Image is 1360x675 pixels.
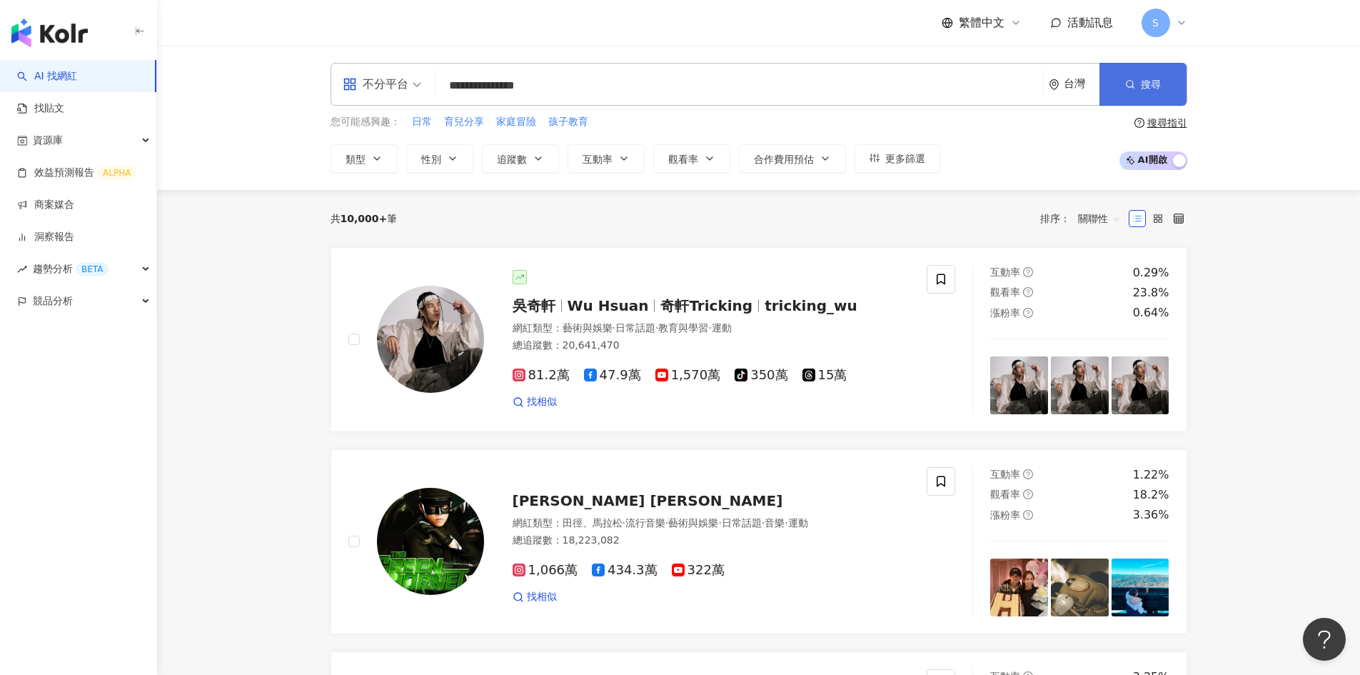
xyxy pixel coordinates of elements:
img: post-image [990,356,1048,414]
a: 找相似 [513,590,557,604]
div: 搜尋指引 [1147,117,1187,129]
span: 運動 [788,517,808,529]
iframe: Help Scout Beacon - Open [1303,618,1346,661]
span: · [708,322,711,334]
span: 10,000+ [341,213,388,224]
span: 活動訊息 [1067,16,1113,29]
span: 資源庫 [33,124,63,156]
span: · [785,517,787,529]
span: tricking_wu [765,297,857,314]
span: rise [17,264,27,274]
span: 322萬 [672,563,725,578]
div: 總追蹤數 ： 20,641,470 [513,339,910,353]
span: question-circle [1023,469,1033,479]
div: 3.36% [1133,507,1169,523]
a: 商案媒合 [17,198,74,212]
img: post-image [1112,356,1169,414]
span: 孩子教育 [548,115,588,129]
img: KOL Avatar [377,488,484,595]
button: 觀看率 [653,144,730,173]
button: 互動率 [568,144,645,173]
a: 找貼文 [17,101,64,116]
div: 0.64% [1133,305,1169,321]
span: 日常話題 [722,517,762,529]
button: 性別 [406,144,473,173]
span: 音樂 [765,517,785,529]
a: 找相似 [513,395,557,409]
button: 合作費用預估 [739,144,846,173]
span: · [623,517,625,529]
span: 藝術與娛樂 [563,322,613,334]
span: 找相似 [527,395,557,409]
span: question-circle [1023,510,1033,520]
span: Wu Hsuan [568,297,649,314]
span: question-circle [1023,489,1033,499]
span: 更多篩選 [885,153,925,164]
button: 家庭冒險 [495,114,537,130]
img: post-image [1112,559,1169,616]
span: 15萬 [802,368,847,383]
span: 吳奇軒 [513,297,555,314]
span: 運動 [712,322,732,334]
span: 性別 [421,154,441,165]
span: question-circle [1134,118,1144,128]
div: 台灣 [1064,78,1099,90]
div: 1.22% [1133,467,1169,483]
span: · [665,517,668,529]
span: 觀看率 [990,489,1020,500]
img: post-image [1051,356,1109,414]
button: 育兒分享 [443,114,485,130]
img: logo [11,19,88,47]
span: · [718,517,721,529]
a: KOL Avatar[PERSON_NAME] [PERSON_NAME]網紅類型：田徑、馬拉松·流行音樂·藝術與娛樂·日常話題·音樂·運動總追蹤數：18,223,0821,066萬434.3萬... [331,449,1187,634]
span: 您可能感興趣： [331,115,401,129]
img: post-image [1051,559,1109,616]
span: 田徑、馬拉松 [563,517,623,529]
button: 孩子教育 [548,114,589,130]
div: 網紅類型 ： [513,321,910,336]
button: 類型 [331,144,398,173]
span: S [1152,15,1159,31]
span: 350萬 [735,368,787,383]
div: 18.2% [1133,487,1169,503]
span: 關聯性 [1078,207,1121,230]
button: 搜尋 [1099,63,1187,106]
span: · [762,517,765,529]
span: 47.9萬 [584,368,641,383]
span: 找相似 [527,590,557,604]
button: 更多篩選 [855,144,940,173]
span: 流行音樂 [625,517,665,529]
a: searchAI 找網紅 [17,69,77,84]
span: 觀看率 [668,154,698,165]
span: 趨勢分析 [33,253,109,285]
span: 合作費用預估 [754,154,814,165]
span: 繁體中文 [959,15,1004,31]
div: 共 筆 [331,213,398,224]
div: 23.8% [1133,285,1169,301]
button: 追蹤數 [482,144,559,173]
span: 家庭冒險 [496,115,536,129]
span: 類型 [346,154,366,165]
span: 漲粉率 [990,509,1020,521]
span: · [655,322,658,334]
span: 日常話題 [615,322,655,334]
div: 網紅類型 ： [513,516,910,531]
img: post-image [990,559,1048,616]
span: 競品分析 [33,285,73,317]
span: 1,570萬 [655,368,721,383]
span: 搜尋 [1141,79,1161,90]
span: 追蹤數 [497,154,527,165]
span: 藝術與娛樂 [668,517,718,529]
div: 不分平台 [343,73,408,96]
img: KOL Avatar [377,286,484,393]
span: question-circle [1023,287,1033,297]
div: 總追蹤數 ： 18,223,082 [513,534,910,548]
span: 日常 [412,115,432,129]
span: 互動率 [990,469,1020,480]
span: question-circle [1023,308,1033,318]
span: 互動率 [583,154,613,165]
span: 教育與學習 [658,322,708,334]
div: 0.29% [1133,265,1169,281]
div: 排序： [1040,207,1129,230]
span: 互動率 [990,266,1020,278]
